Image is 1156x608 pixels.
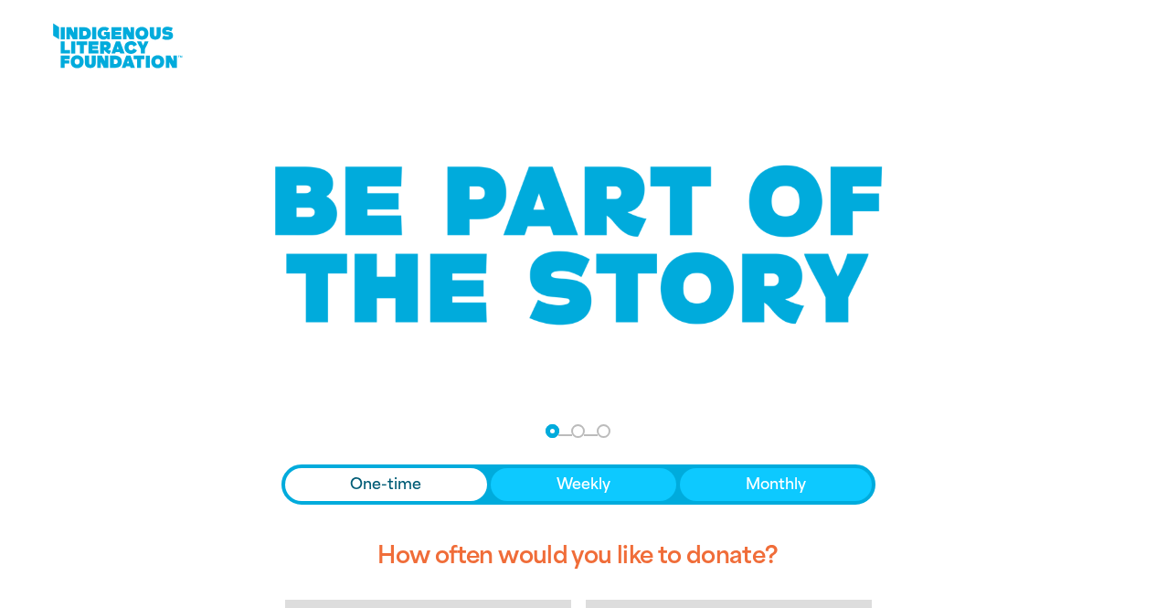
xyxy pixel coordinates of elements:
[281,527,875,585] h2: How often would you like to donate?
[350,474,421,496] span: One-time
[281,464,875,505] div: Donation frequency
[259,129,898,362] img: Be part of the story
[491,468,676,501] button: Weekly
[285,468,488,501] button: One-time
[546,424,559,438] button: Navigate to step 1 of 3 to enter your donation amount
[571,424,585,438] button: Navigate to step 2 of 3 to enter your details
[680,468,872,501] button: Monthly
[597,424,610,438] button: Navigate to step 3 of 3 to enter your payment details
[746,474,806,496] span: Monthly
[557,474,610,496] span: Weekly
